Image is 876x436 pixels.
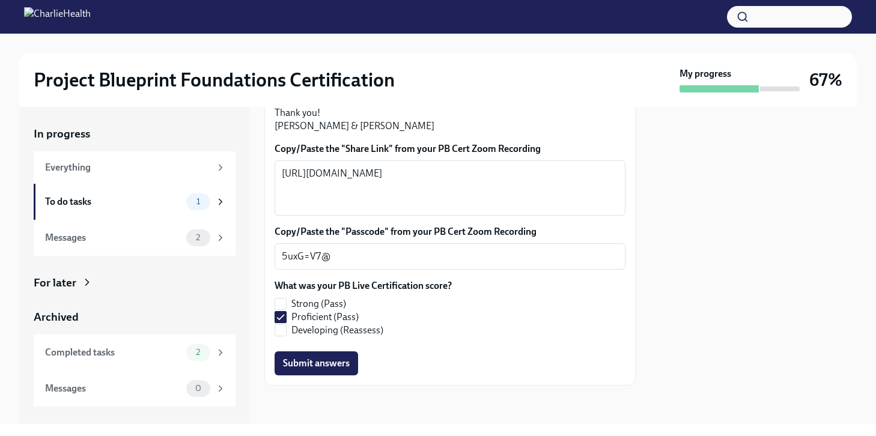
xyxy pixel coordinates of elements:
div: Everything [45,161,210,174]
span: Proficient (Pass) [291,310,359,324]
button: Submit answers [275,351,358,375]
div: To do tasks [45,195,181,208]
div: Messages [45,382,181,395]
img: CharlieHealth [24,7,91,26]
div: Messages [45,231,181,244]
a: Archived [34,309,236,325]
div: Completed tasks [45,346,181,359]
h3: 67% [809,69,842,91]
strong: My progress [680,67,731,80]
h2: Project Blueprint Foundations Certification [34,68,395,92]
label: Copy/Paste the "Passcode" from your PB Cert Zoom Recording [275,225,625,238]
span: 1 [189,197,207,206]
a: To do tasks1 [34,184,236,220]
a: In progress [34,126,236,142]
span: 2 [189,233,207,242]
span: Developing (Reassess) [291,324,383,337]
span: Strong (Pass) [291,297,346,310]
textarea: 5uxG=V7@ [282,249,618,264]
label: What was your PB Live Certification score? [275,279,452,292]
a: Completed tasks2 [34,335,236,371]
a: Messages0 [34,371,236,407]
a: For later [34,275,236,291]
a: Everything [34,151,236,184]
div: For later [34,275,76,291]
label: Copy/Paste the "Share Link" from your PB Cert Zoom Recording [275,142,625,156]
span: Submit answers [283,357,350,369]
span: 2 [189,348,207,357]
a: Messages2 [34,220,236,256]
textarea: [URL][DOMAIN_NAME] [282,166,618,210]
p: Thank you! [PERSON_NAME] & [PERSON_NAME] [275,106,625,133]
span: 0 [188,384,208,393]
